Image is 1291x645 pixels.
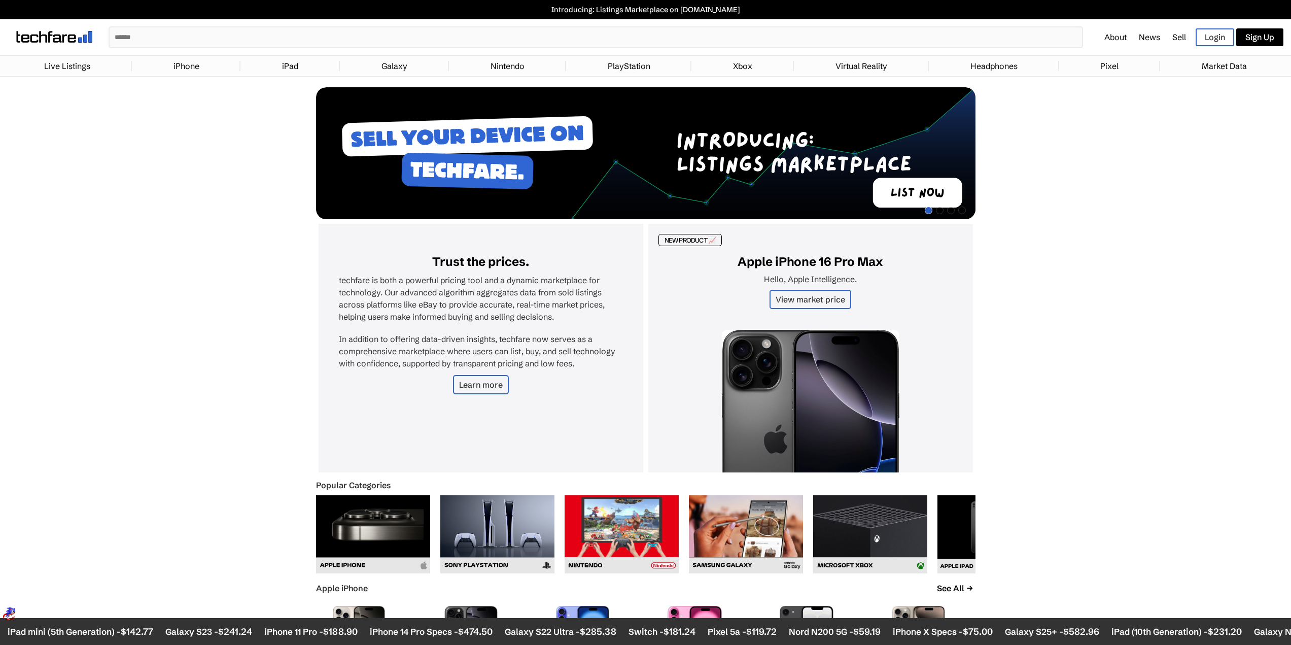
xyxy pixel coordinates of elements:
span: $181.24 [663,626,695,637]
a: Nintendo [485,56,530,76]
a: iPhone [168,56,204,76]
p: techfare is both a powerful pricing tool and a dynamic marketplace for technology. Our advanced a... [339,274,623,323]
p: In addition to offering data-driven insights, techfare now serves as a comprehensive marketplace ... [339,333,623,369]
span: Go to slide 3 [947,207,955,214]
a: Sell [1172,32,1186,42]
p: Hello, Apple Intelligence. [669,274,953,284]
a: About [1104,32,1127,42]
li: iPhone 14 Pro Specs - [369,626,492,637]
li: Nord N200 5G - [788,626,880,637]
img: Sony [440,495,554,573]
img: iPad [937,495,1052,573]
span: $119.72 [746,626,776,637]
div: NEW PRODUCT 📈 [658,234,722,246]
a: View market price [770,290,851,309]
li: Galaxy S22 Ultra - [504,626,616,637]
span: $285.38 [579,626,616,637]
li: iPhone 11 Pro - [264,626,357,637]
div: Popular Categories [316,480,975,490]
img: Apple [316,495,430,573]
img: Microsoft [813,495,927,573]
span: Go to slide 1 [925,207,932,214]
a: Introducing: Listings Marketplace on [DOMAIN_NAME] [5,5,1286,14]
a: iPad [277,56,303,76]
span: $75.00 [962,626,992,637]
a: Galaxy [376,56,412,76]
a: Market Data [1197,56,1252,76]
a: Learn more [453,375,509,394]
a: Apple iPhone [316,583,368,593]
span: $188.90 [323,626,357,637]
a: See All [934,581,975,596]
a: Sign Up [1236,28,1283,46]
img: Nintendo [565,495,679,573]
img: techfare logo [16,31,92,43]
a: Xbox [728,56,757,76]
li: Switch - [628,626,695,637]
a: Pixel [1095,56,1124,76]
li: Pixel 5a - [707,626,776,637]
span: Go to slide 2 [936,207,944,214]
li: iPhone X Specs - [892,626,992,637]
span: Go to slide 4 [958,207,966,214]
h2: Trust the prices. [339,254,623,269]
a: News [1139,32,1160,42]
span: $474.50 [458,626,492,637]
img: iPhone 16 Pro Max [722,330,899,553]
a: Login [1196,28,1234,46]
a: PlayStation [603,56,655,76]
h2: Apple iPhone 16 Pro Max [669,254,953,269]
img: Desktop Image 1 [316,87,975,219]
a: Headphones [965,56,1023,76]
a: Virtual Reality [830,56,892,76]
a: Live Listings [39,56,95,76]
div: 1 / 4 [316,87,975,221]
img: Samsung [689,495,803,573]
span: $59.19 [853,626,880,637]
